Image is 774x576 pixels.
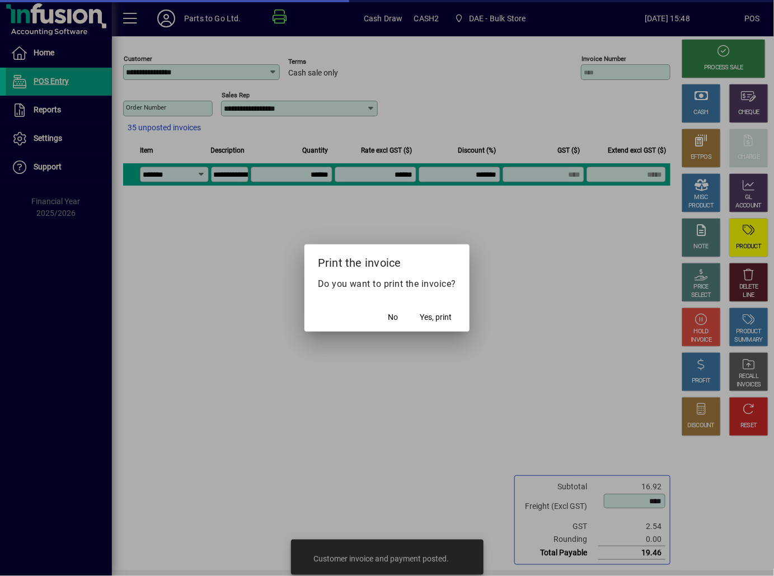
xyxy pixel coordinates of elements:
[318,277,457,291] p: Do you want to print the invoice?
[375,307,411,327] button: No
[304,244,470,277] h2: Print the invoice
[420,311,452,323] span: Yes, print
[388,311,398,323] span: No
[415,307,456,327] button: Yes, print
